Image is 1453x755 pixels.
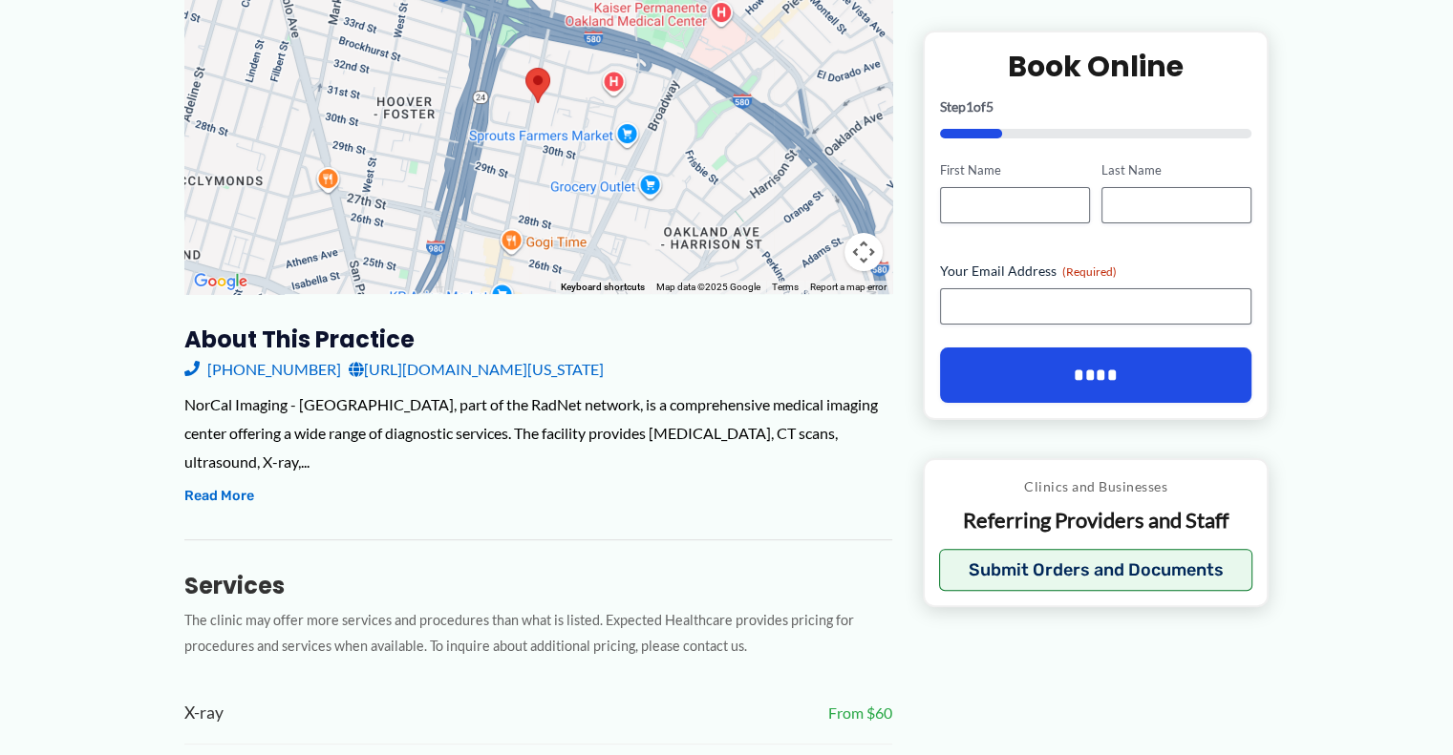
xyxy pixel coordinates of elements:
a: Open this area in Google Maps (opens a new window) [189,269,252,294]
p: Step of [940,100,1252,114]
button: Keyboard shortcuts [561,281,645,294]
button: Map camera controls [844,233,883,271]
a: [URL][DOMAIN_NAME][US_STATE] [349,355,604,384]
span: Map data ©2025 Google [656,282,760,292]
a: [PHONE_NUMBER] [184,355,341,384]
label: First Name [940,161,1090,179]
h3: Services [184,571,892,600]
p: Clinics and Businesses [939,474,1253,499]
span: X-ray [184,698,224,729]
span: (Required) [1062,264,1117,279]
span: 5 [986,98,994,115]
span: 1 [966,98,973,115]
label: Your Email Address [940,262,1252,281]
h2: Book Online [940,48,1252,85]
button: Submit Orders and Documents [939,548,1253,590]
img: Google [189,269,252,294]
p: The clinic may offer more services and procedures than what is listed. Expected Healthcare provid... [184,608,892,660]
button: Read More [184,485,254,508]
p: Referring Providers and Staff [939,507,1253,535]
div: NorCal Imaging - [GEOGRAPHIC_DATA], part of the RadNet network, is a comprehensive medical imagin... [184,390,892,475]
h3: About this practice [184,325,892,354]
span: From $60 [828,699,892,727]
label: Last Name [1101,161,1251,179]
a: Terms (opens in new tab) [772,282,799,292]
a: Report a map error [810,282,887,292]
